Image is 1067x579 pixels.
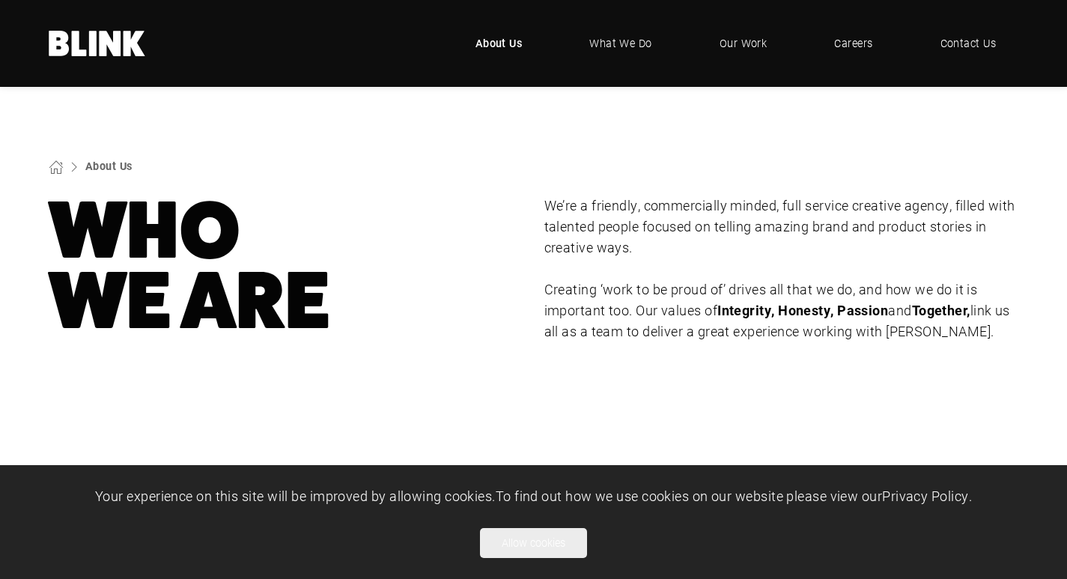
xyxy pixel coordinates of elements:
a: Contact Us [918,21,1019,66]
span: Careers [834,35,872,52]
a: About Us [85,159,133,173]
p: Creating ‘work to be proud of’ drives all that we do, and how we do it is important too. Our valu... [544,279,1019,342]
strong: Integrity, Honesty, Passion [717,301,888,319]
a: Our Work [697,21,790,66]
a: What We Do [567,21,675,66]
strong: Together, [912,301,970,319]
p: We’re a friendly, commercially minded, full service creative agency, filled with talented people ... [544,195,1019,258]
span: Contact Us [940,35,997,52]
h1: Who We Are [49,195,523,336]
a: Privacy Policy [882,487,968,505]
span: What We Do [589,35,652,52]
a: About Us [453,21,545,66]
a: Home [49,31,146,56]
span: Your experience on this site will be improved by allowing cookies. To find out how we use cookies... [95,487,972,505]
a: Careers [812,21,895,66]
span: About Us [475,35,523,52]
span: Our Work [720,35,767,52]
button: Allow cookies [480,528,587,558]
